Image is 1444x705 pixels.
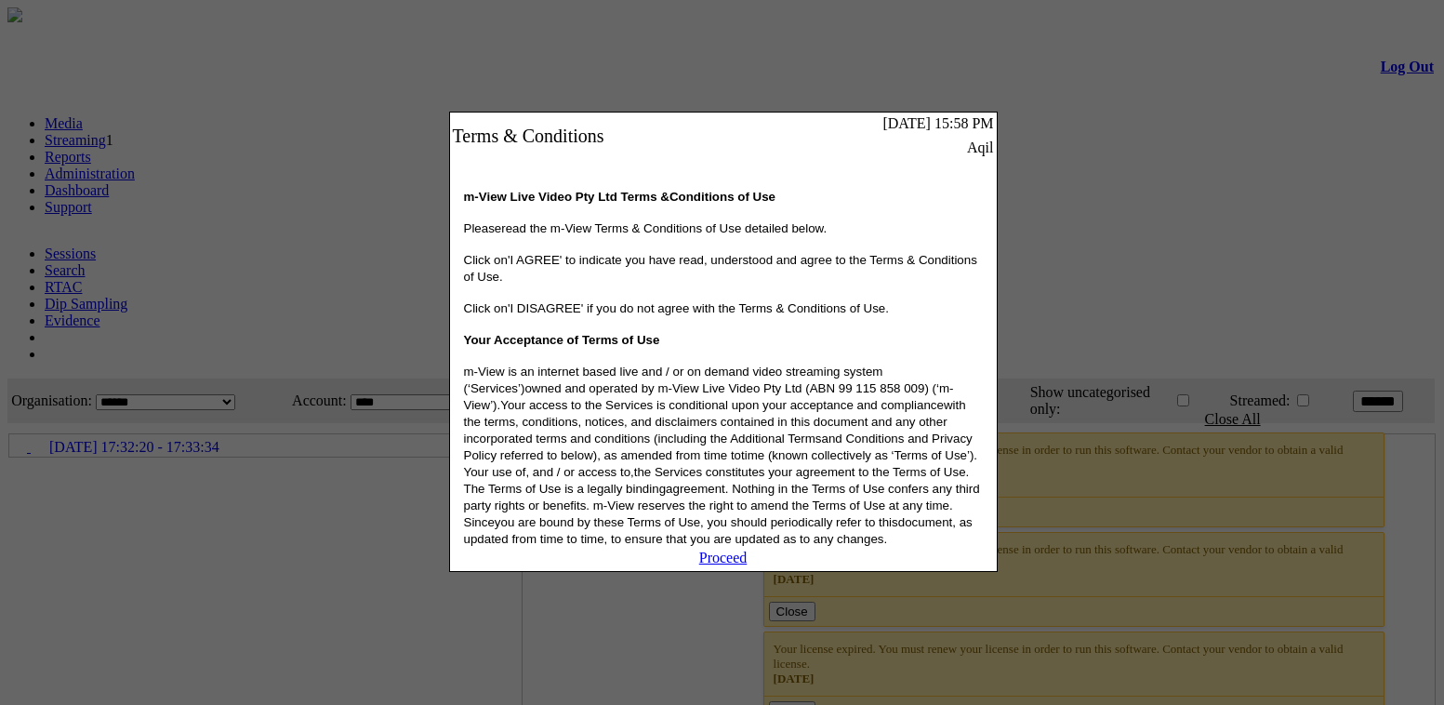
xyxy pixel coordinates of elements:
a: Proceed [699,550,748,565]
td: [DATE] 15:58 PM [765,114,994,133]
span: m-View is an internet based live and / or on demand video streaming system (‘Services’)owned and ... [464,365,980,546]
span: Click on'I AGREE' to indicate you have read, understood and agree to the Terms & Conditions of Use. [464,253,977,284]
span: Your Acceptance of Terms of Use [464,333,660,347]
span: Pleaseread the m-View Terms & Conditions of Use detailed below. [464,221,828,235]
span: m-View Live Video Pty Ltd Terms &Conditions of Use [464,190,775,204]
td: Aqil [765,139,994,157]
div: Terms & Conditions [453,126,763,147]
span: Click on'I DISAGREE' if you do not agree with the Terms & Conditions of Use. [464,301,889,315]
